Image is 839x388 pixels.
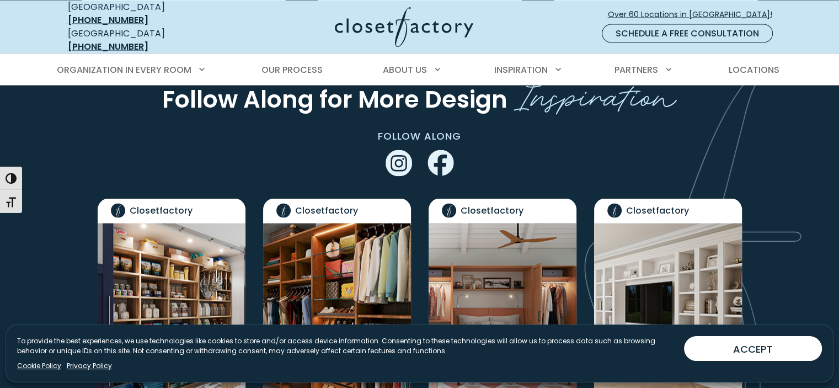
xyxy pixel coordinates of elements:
div: [GEOGRAPHIC_DATA] [68,26,228,53]
span: Closetfactory [130,204,193,217]
span: Inspiration [514,68,677,118]
a: Cookie Policy [17,361,61,371]
a: Instagram [386,156,412,168]
button: ACCEPT [684,336,822,361]
span: Inspiration [494,63,548,76]
img: Closet Factory Logo [335,7,473,47]
a: Facebook [427,156,454,168]
a: Over 60 Locations in [GEOGRAPHIC_DATA]! [607,4,782,24]
nav: Primary Menu [49,54,790,85]
span: Organization in Every Room [57,63,191,76]
span: Closetfactory [626,204,689,217]
span: Our Process [261,63,323,76]
span: Closetfactory [295,204,358,217]
span: FOLLOW ALONG [378,129,461,142]
span: Closetfactory [461,204,523,217]
span: About Us [383,63,427,76]
span: Locations [728,63,779,76]
a: Schedule a Free Consultation [602,24,773,42]
a: Privacy Policy [67,361,112,371]
span: Follow Along for More Design [162,82,507,115]
span: Over 60 Locations in [GEOGRAPHIC_DATA]! [608,8,781,20]
p: To provide the best experiences, we use technologies like cookies to store and/or access device i... [17,336,675,356]
span: Partners [614,63,658,76]
a: [PHONE_NUMBER] [68,40,148,52]
a: [PHONE_NUMBER] [68,13,148,26]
